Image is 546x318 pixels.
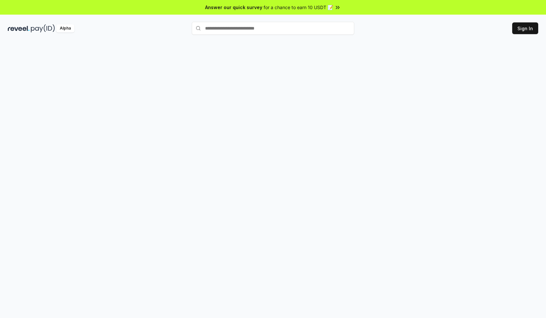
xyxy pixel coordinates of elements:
[31,24,55,32] img: pay_id
[56,24,74,32] div: Alpha
[512,22,538,34] button: Sign In
[264,4,333,11] span: for a chance to earn 10 USDT 📝
[205,4,262,11] span: Answer our quick survey
[8,24,30,32] img: reveel_dark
